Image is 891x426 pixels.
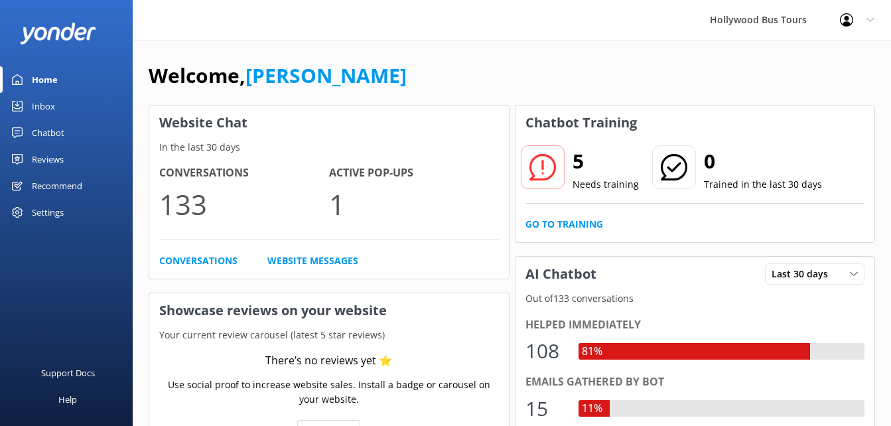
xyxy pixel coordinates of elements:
div: Helped immediately [525,317,865,334]
div: 11% [579,400,606,417]
div: 15 [525,393,565,425]
a: Website Messages [267,253,358,268]
div: Inbox [32,93,55,119]
h2: 5 [573,145,639,177]
p: Your current review carousel (latest 5 star reviews) [149,328,509,342]
div: 108 [525,335,565,367]
h3: Website Chat [149,106,509,140]
p: In the last 30 days [149,140,509,155]
a: Conversations [159,253,238,268]
div: Emails gathered by bot [525,374,865,391]
div: Help [58,386,77,413]
p: Needs training [573,177,639,192]
h3: Chatbot Training [515,106,647,140]
h3: Showcase reviews on your website [149,293,509,328]
h3: AI Chatbot [515,257,606,291]
p: 1 [329,182,499,226]
div: Recommend [32,173,82,199]
p: Trained in the last 30 days [704,177,822,192]
p: Use social proof to increase website sales. Install a badge or carousel on your website. [159,378,499,407]
h4: Conversations [159,165,329,182]
p: Out of 133 conversations [515,291,875,306]
h2: 0 [704,145,822,177]
div: 81% [579,343,606,360]
div: Home [32,66,58,93]
a: Go to Training [525,217,603,232]
div: Reviews [32,146,64,173]
div: Settings [32,199,64,226]
div: Chatbot [32,119,64,146]
a: [PERSON_NAME] [245,62,407,89]
div: Support Docs [41,360,95,386]
p: 133 [159,182,329,226]
span: Last 30 days [772,267,836,281]
div: There’s no reviews yet ⭐ [265,352,392,370]
h1: Welcome, [149,60,407,92]
img: yonder-white-logo.png [20,23,96,44]
h4: Active Pop-ups [329,165,499,182]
